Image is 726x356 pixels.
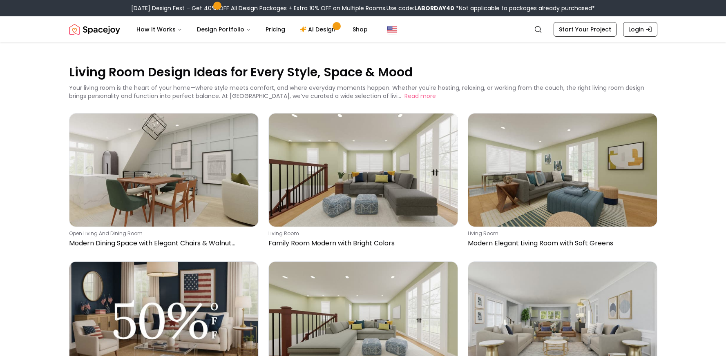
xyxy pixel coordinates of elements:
[69,21,120,38] a: Spacejoy
[404,92,436,100] button: Read more
[387,24,397,34] img: United States
[268,238,455,248] p: Family Room Modern with Bright Colors
[468,113,657,251] a: Modern Elegant Living Room with Soft Greensliving roomModern Elegant Living Room with Soft Greens
[468,238,654,248] p: Modern Elegant Living Room with Soft Greens
[131,4,595,12] div: [DATE] Design Fest – Get 40% OFF All Design Packages + Extra 10% OFF on Multiple Rooms.
[69,21,120,38] img: Spacejoy Logo
[69,16,657,42] nav: Global
[190,21,257,38] button: Design Portfolio
[386,4,454,12] span: Use code:
[69,84,644,100] p: Your living room is the heart of your home—where style meets comfort, and where everyday moments ...
[268,113,458,251] a: Family Room Modern with Bright Colorsliving roomFamily Room Modern with Bright Colors
[69,238,255,248] p: Modern Dining Space with Elegant Chairs & Walnut Accents
[130,21,374,38] nav: Main
[268,230,455,237] p: living room
[346,21,374,38] a: Shop
[259,21,292,38] a: Pricing
[69,64,657,80] p: Living Room Design Ideas for Every Style, Space & Mood
[623,22,657,37] a: Login
[468,113,657,227] img: Modern Elegant Living Room with Soft Greens
[69,230,255,237] p: open living and dining room
[69,113,259,251] a: Modern Dining Space with Elegant Chairs & Walnut Accentsopen living and dining roomModern Dining ...
[130,21,189,38] button: How It Works
[468,230,654,237] p: living room
[554,22,617,37] a: Start Your Project
[454,4,595,12] span: *Not applicable to packages already purchased*
[414,4,454,12] b: LABORDAY40
[269,113,458,227] img: Family Room Modern with Bright Colors
[69,113,258,227] img: Modern Dining Space with Elegant Chairs & Walnut Accents
[293,21,344,38] a: AI Design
